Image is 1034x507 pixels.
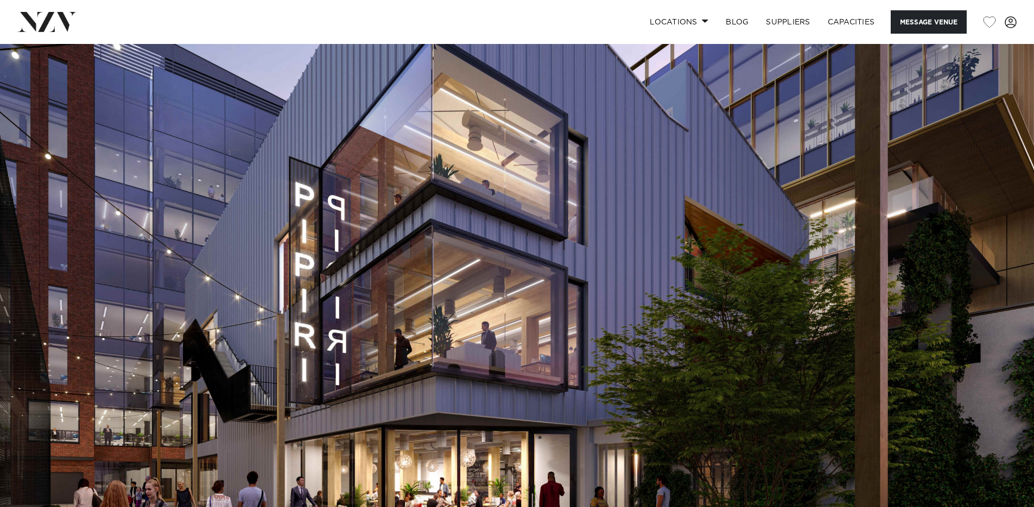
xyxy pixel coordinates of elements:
button: Message Venue [891,10,967,34]
a: Locations [641,10,717,34]
a: SUPPLIERS [757,10,819,34]
a: Capacities [819,10,884,34]
a: BLOG [717,10,757,34]
img: nzv-logo.png [17,12,77,31]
